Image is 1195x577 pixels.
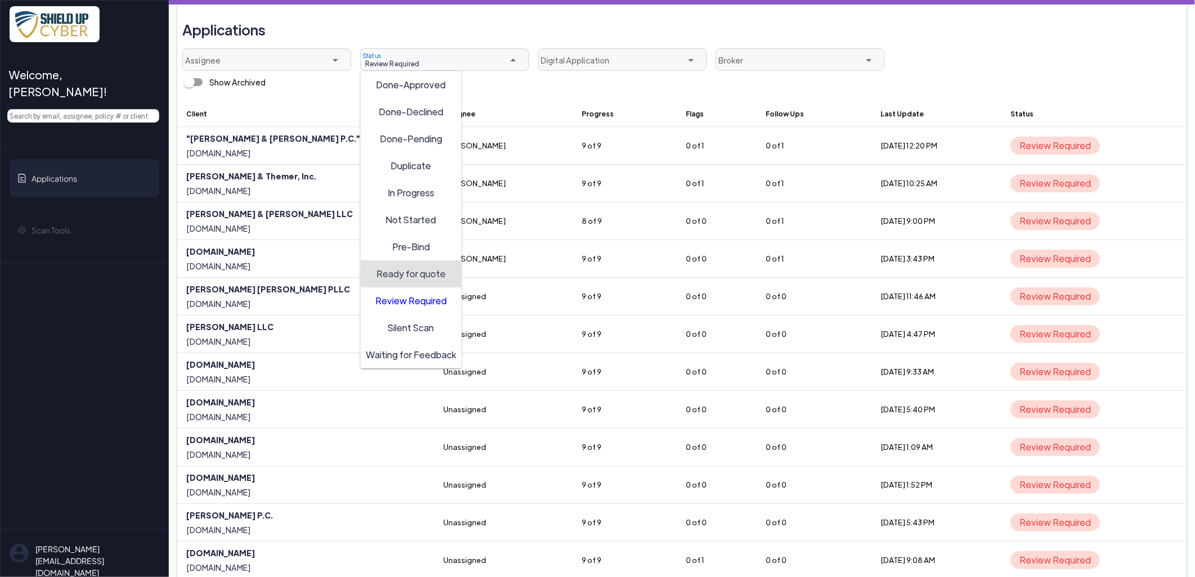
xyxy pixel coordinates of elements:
[677,353,757,391] td: 0 of 0
[1010,363,1100,381] span: Review Required
[17,174,26,183] img: application-icon.svg
[434,315,573,353] td: Unassigned
[871,278,1001,315] td: [DATE] 11:46 AM
[392,240,430,252] span: Pre-Bind
[871,429,1001,466] td: [DATE] 1:09 AM
[1010,513,1100,531] span: Review Required
[32,173,77,184] span: Applications
[376,267,446,279] span: Ready for quote
[573,100,677,127] th: Progress
[1001,100,1187,127] th: Status
[434,429,573,466] td: Unassigned
[757,504,871,542] td: 0 of 0
[388,186,434,198] span: In Progress
[361,58,419,69] span: Review Required
[677,466,757,504] td: 0 of 0
[871,466,1001,504] td: [DATE] 1:52 PM
[677,504,757,542] td: 0 of 0
[677,278,757,315] td: 0 of 0
[757,240,871,278] td: 0 of 1
[376,78,446,90] span: Done-Approved
[871,391,1001,429] td: [DATE] 5:40 PM
[677,127,757,165] td: 0 of 1
[1010,551,1100,569] span: Review Required
[434,100,573,127] th: Assignee
[375,294,447,306] span: Review Required
[677,202,757,240] td: 0 of 0
[871,240,1001,278] td: [DATE] 3:43 PM
[871,202,1001,240] td: [DATE] 9:00 PM
[573,504,677,542] td: 9 of 9
[17,226,26,235] img: gear-icon.svg
[757,278,871,315] td: 0 of 0
[871,127,1001,165] td: [DATE] 12:20 PM
[757,202,871,240] td: 0 of 1
[684,53,698,67] i: arrow_drop_down
[10,543,29,563] img: su-uw-user-icon.svg
[386,213,437,225] span: Not Started
[434,353,573,391] td: Unassigned
[434,202,573,240] td: [PERSON_NAME]
[573,353,677,391] td: 9 of 9
[1010,212,1100,230] span: Review Required
[366,348,456,360] span: Waiting for Feedback
[32,224,70,236] span: Scan Tools
[573,127,677,165] td: 9 of 9
[434,391,573,429] td: Unassigned
[8,66,150,100] span: Welcome, [PERSON_NAME]!
[1010,325,1100,343] span: Review Required
[506,53,520,67] i: arrow_drop_down
[10,159,159,197] a: Applications
[388,321,434,333] span: Silent Scan
[434,504,573,542] td: Unassigned
[182,16,266,44] h3: Applications
[677,240,757,278] td: 0 of 0
[380,132,442,144] span: Done-Pending
[379,105,443,117] span: Done-Declined
[862,53,875,67] i: arrow_drop_down
[677,391,757,429] td: 0 of 0
[573,429,677,466] td: 9 of 9
[757,165,871,202] td: 0 of 1
[573,202,677,240] td: 8 of 9
[757,127,871,165] td: 0 of 1
[434,165,573,202] td: [PERSON_NAME]
[1010,287,1100,305] span: Review Required
[7,109,159,123] input: Search by email, assignee, policy # or client
[573,391,677,429] td: 9 of 9
[573,278,677,315] td: 9 of 9
[10,211,159,249] a: Scan Tools
[871,315,1001,353] td: [DATE] 4:47 PM
[10,6,100,42] img: x7pemu0IxLxkcbZJZdzx2HwkaHwO9aaLS0XkQIJL.png
[1010,438,1100,456] span: Review Required
[757,315,871,353] td: 0 of 0
[573,466,677,504] td: 9 of 9
[209,76,266,88] div: Show Archived
[871,100,1001,127] th: Last Update
[1010,137,1100,155] span: Review Required
[177,100,434,127] th: Client
[573,165,677,202] td: 9 of 9
[573,240,677,278] td: 9 of 9
[871,504,1001,542] td: [DATE] 5:43 PM
[677,315,757,353] td: 0 of 0
[391,159,432,171] span: Duplicate
[1010,174,1100,192] span: Review Required
[329,53,342,67] i: arrow_drop_down
[757,429,871,466] td: 0 of 0
[178,71,266,93] div: Show Archived
[677,100,757,127] th: Flags
[434,466,573,504] td: Unassigned
[1010,476,1100,494] span: Review Required
[871,165,1001,202] td: [DATE] 10:25 AM
[434,127,573,165] td: [PERSON_NAME]
[677,165,757,202] td: 0 of 1
[434,278,573,315] td: Unassigned
[573,315,677,353] td: 9 of 9
[1010,400,1100,418] span: Review Required
[1010,250,1100,268] span: Review Required
[10,62,159,105] a: Welcome, [PERSON_NAME]!
[757,466,871,504] td: 0 of 0
[757,391,871,429] td: 0 of 0
[677,429,757,466] td: 0 of 0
